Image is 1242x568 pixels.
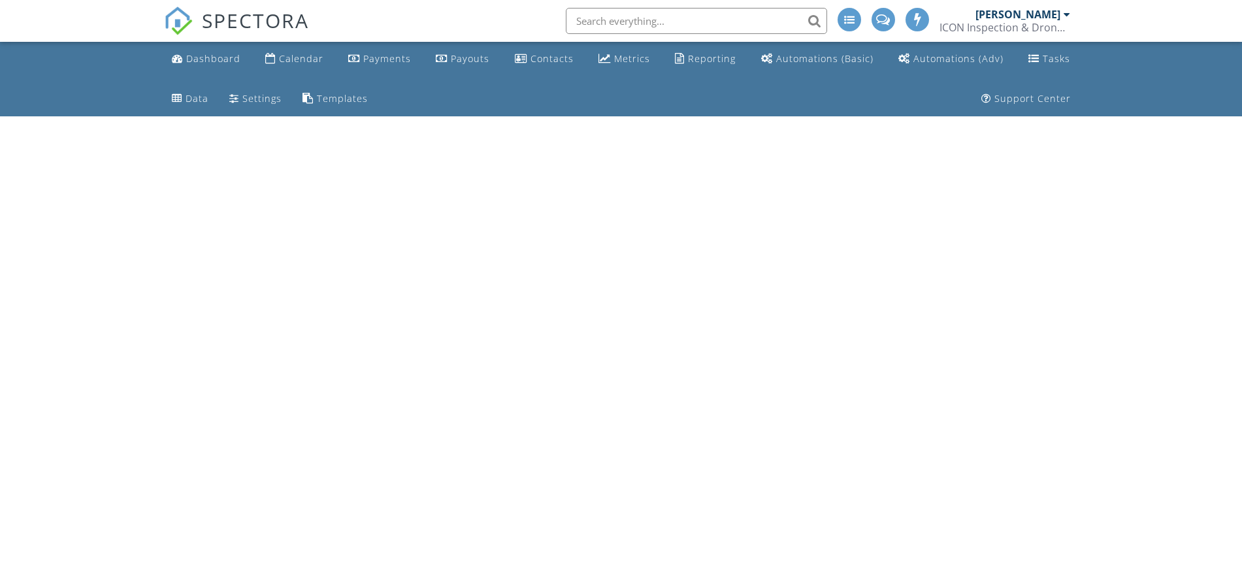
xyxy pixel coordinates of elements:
img: The Best Home Inspection Software - Spectora [164,7,193,35]
div: Calendar [279,52,323,65]
div: Contacts [531,52,574,65]
a: Support Center [976,87,1076,111]
a: Data [167,87,214,111]
div: Data [186,92,208,105]
div: Reporting [688,52,736,65]
a: Automations (Basic) [756,47,879,71]
a: Tasks [1023,47,1075,71]
a: Payments [343,47,416,71]
a: Calendar [260,47,329,71]
a: SPECTORA [164,18,309,45]
a: Dashboard [167,47,246,71]
div: Automations (Adv) [913,52,1004,65]
a: Metrics [593,47,655,71]
div: Payouts [451,52,489,65]
div: Settings [242,92,282,105]
a: Reporting [670,47,741,71]
a: Templates [297,87,373,111]
span: SPECTORA [202,7,309,34]
a: Payouts [431,47,495,71]
div: Support Center [994,92,1071,105]
div: Payments [363,52,411,65]
a: Automations (Advanced) [893,47,1009,71]
div: Dashboard [186,52,240,65]
a: Contacts [510,47,579,71]
div: Metrics [614,52,650,65]
div: Templates [317,92,368,105]
input: Search everything... [566,8,827,34]
div: ICON Inspection & Drone Services, LLC [940,21,1070,34]
a: Settings [224,87,287,111]
div: Tasks [1043,52,1070,65]
div: [PERSON_NAME] [975,8,1060,21]
div: Automations (Basic) [776,52,874,65]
